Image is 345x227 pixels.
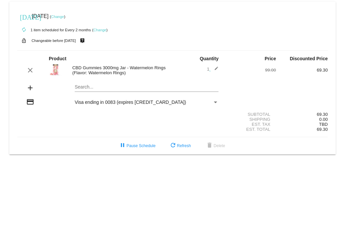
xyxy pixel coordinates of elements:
[169,143,191,148] span: Refresh
[224,122,276,127] div: Est. Tax
[20,36,28,45] mat-icon: lock_open
[207,67,218,72] span: 1
[319,117,328,122] span: 0.00
[290,56,328,61] strong: Discounted Price
[206,142,214,150] mat-icon: delete
[49,56,66,61] strong: Product
[93,28,106,32] a: Change
[78,36,86,45] mat-icon: live_help
[265,56,276,61] strong: Price
[26,84,34,92] mat-icon: add
[164,140,196,152] button: Refresh
[211,66,218,74] mat-icon: edit
[75,85,218,90] input: Search...
[26,98,34,106] mat-icon: credit_card
[113,140,161,152] button: Pause Schedule
[50,15,65,19] small: ( )
[276,112,328,117] div: 69.30
[32,39,76,43] small: Changeable before [DATE]
[119,142,127,150] mat-icon: pause
[224,68,276,73] div: 99.00
[200,56,218,61] strong: Quantity
[20,13,28,21] mat-icon: [DATE]
[20,26,28,34] mat-icon: autorenew
[224,127,276,132] div: Est. Total
[49,63,62,76] img: Watermelon-Rings-3000.jpg
[200,140,230,152] button: Delete
[119,143,155,148] span: Pause Schedule
[224,117,276,122] div: Shipping
[319,122,328,127] span: TBD
[17,28,91,32] small: 1 item scheduled for Every 2 months
[92,28,108,32] small: ( )
[206,143,225,148] span: Delete
[169,142,177,150] mat-icon: refresh
[75,100,186,105] span: Visa ending in 0083 (expires [CREDIT_CARD_DATA])
[26,66,34,74] mat-icon: clear
[75,100,218,105] mat-select: Payment Method
[51,15,64,19] a: Change
[317,127,328,132] span: 69.30
[69,65,173,75] div: CBD Gummies 3000mg Jar - Watermelon Rings (Flavor: Watermelon Rings)
[224,112,276,117] div: Subtotal
[276,68,328,73] div: 69.30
